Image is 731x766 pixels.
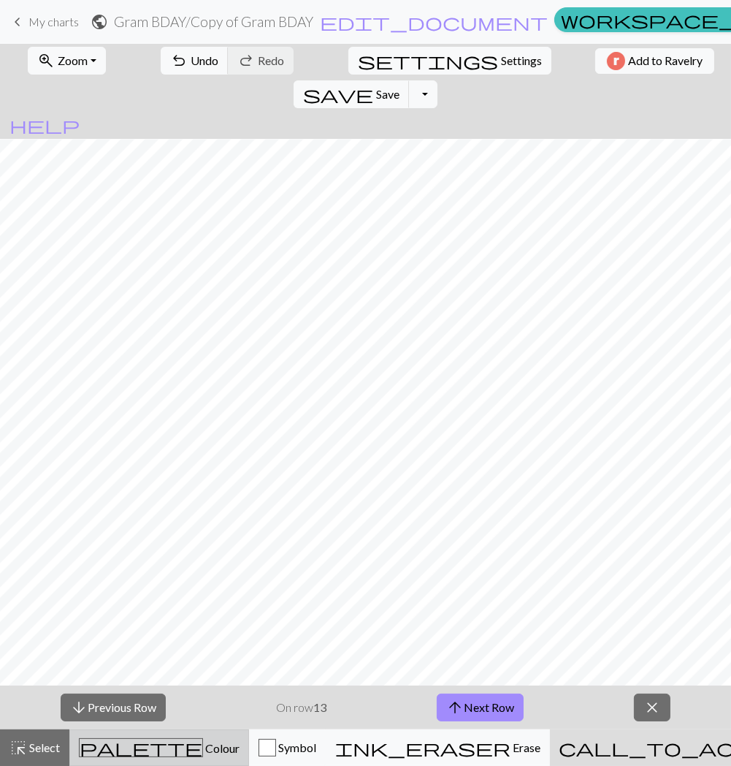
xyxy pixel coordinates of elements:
button: Symbol [249,729,326,766]
button: Next Row [437,694,524,721]
span: zoom_in [37,50,55,71]
button: Zoom [28,47,106,75]
a: My charts [9,10,79,34]
span: Settings [501,52,542,69]
span: public [91,12,108,32]
span: ink_eraser [335,737,510,758]
span: Erase [510,740,540,754]
button: Undo [161,47,229,75]
span: close [643,697,661,718]
h2: Gram BDAY / Copy of Gram BDAY [114,13,313,30]
button: SettingsSettings [348,47,551,75]
span: arrow_downward [70,697,88,718]
button: Previous Row [61,694,166,721]
span: save [303,84,373,105]
span: arrow_upward [446,697,464,718]
i: Settings [358,52,498,69]
button: Add to Ravelry [595,48,714,74]
span: Add to Ravelry [628,52,703,70]
span: Zoom [58,53,88,67]
button: Erase [326,729,550,766]
button: Colour [69,729,249,766]
button: Save [294,80,410,108]
span: undo [170,50,188,71]
strong: 13 [313,700,326,714]
p: On row [276,699,326,716]
span: settings [358,50,498,71]
img: Ravelry [607,52,625,70]
span: Colour [203,741,240,755]
span: My charts [28,15,79,29]
span: Select [27,740,60,754]
span: palette [80,737,202,758]
span: highlight_alt [9,737,27,758]
span: keyboard_arrow_left [9,12,26,32]
span: help [9,115,80,135]
span: edit_document [320,12,548,32]
span: Undo [191,53,218,67]
span: Symbol [276,740,316,754]
span: Save [376,87,399,101]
